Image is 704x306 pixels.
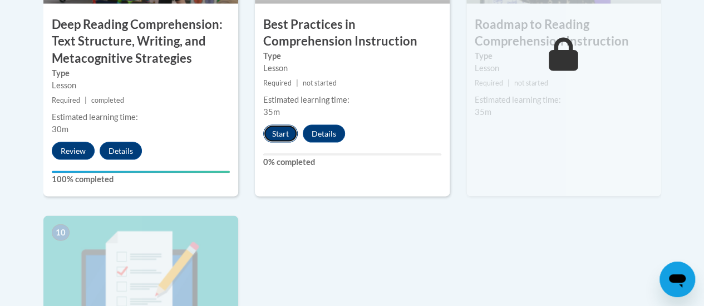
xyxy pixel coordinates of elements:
h3: Roadmap to Reading Comprehension Instruction [466,16,661,51]
span: | [508,79,510,87]
button: Details [100,142,142,160]
span: not started [303,79,337,87]
button: Review [52,142,95,160]
h3: Best Practices in Comprehension Instruction [255,16,450,51]
label: Type [52,67,230,79]
div: Lesson [475,62,653,74]
span: 35m [263,107,280,117]
div: Estimated learning time: [263,94,441,106]
span: Required [475,79,503,87]
button: Details [303,125,345,143]
div: Your progress [52,171,230,173]
button: Start [263,125,298,143]
label: Type [475,50,653,62]
span: Required [263,79,292,87]
span: 30m [52,124,68,134]
div: Estimated learning time: [475,94,653,106]
h3: Deep Reading Comprehension: Text Structure, Writing, and Metacognitive Strategies [43,16,238,67]
span: 10 [52,224,70,241]
label: 0% completed [263,156,441,168]
iframe: Button to launch messaging window [659,262,695,297]
span: completed [91,96,124,104]
label: 100% completed [52,173,230,185]
span: Required [52,96,80,104]
span: | [296,79,298,87]
label: Type [263,50,441,62]
div: Lesson [52,79,230,92]
div: Estimated learning time: [52,111,230,123]
span: 35m [475,107,491,117]
span: not started [514,79,548,87]
span: | [85,96,87,104]
div: Lesson [263,62,441,74]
